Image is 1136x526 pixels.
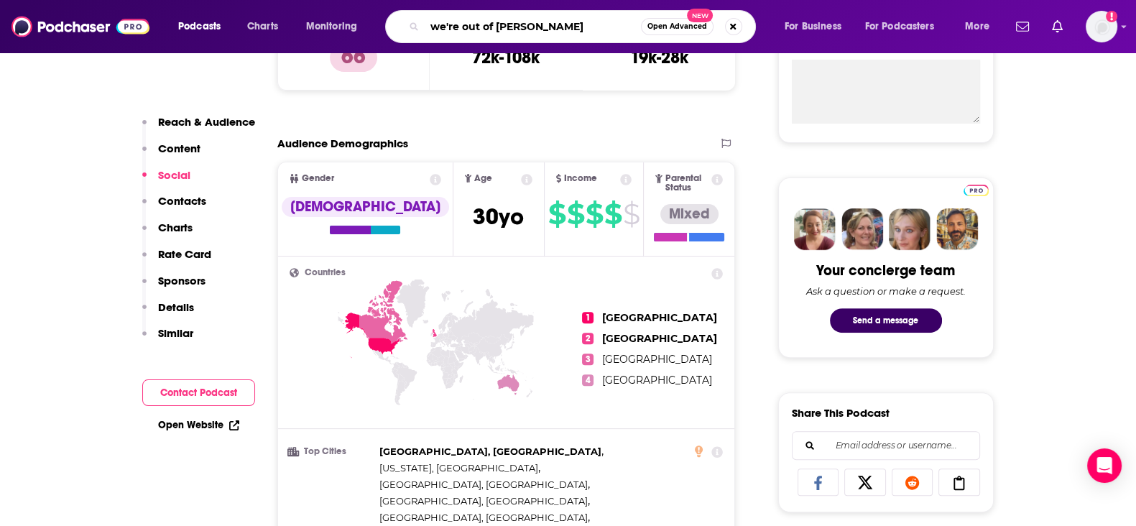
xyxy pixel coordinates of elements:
[399,10,770,43] div: Search podcasts, credits, & more...
[844,469,886,496] a: Share on X/Twitter
[330,43,377,72] p: 66
[158,247,211,261] p: Rate Card
[473,203,524,231] span: 30 yo
[290,447,374,456] h3: Top Cities
[604,203,622,226] span: $
[158,274,206,287] p: Sponsors
[1086,11,1117,42] button: Show profile menu
[142,379,255,406] button: Contact Podcast
[830,308,942,333] button: Send a message
[938,469,980,496] a: Copy Link
[889,208,930,250] img: Jules Profile
[379,446,601,457] span: [GEOGRAPHIC_DATA], [GEOGRAPHIC_DATA]
[602,311,717,324] span: [GEOGRAPHIC_DATA]
[142,221,193,247] button: Charts
[379,462,538,474] span: [US_STATE], [GEOGRAPHIC_DATA]
[277,137,408,150] h2: Audience Demographics
[282,197,449,217] div: [DEMOGRAPHIC_DATA]
[804,432,968,459] input: Email address or username...
[1086,11,1117,42] span: Logged in as BerkMarc
[564,174,597,183] span: Income
[379,476,590,493] span: ,
[794,208,836,250] img: Sydney Profile
[302,174,334,183] span: Gender
[142,142,200,168] button: Content
[582,354,594,365] span: 3
[142,247,211,274] button: Rate Card
[178,17,221,37] span: Podcasts
[816,262,955,280] div: Your concierge team
[158,419,239,431] a: Open Website
[602,353,712,366] span: [GEOGRAPHIC_DATA]
[623,203,639,226] span: $
[158,142,200,155] p: Content
[379,512,588,523] span: [GEOGRAPHIC_DATA], [GEOGRAPHIC_DATA]
[660,204,719,224] div: Mixed
[1087,448,1122,483] div: Open Intercom Messenger
[142,300,194,327] button: Details
[602,374,712,387] span: [GEOGRAPHIC_DATA]
[296,15,376,38] button: open menu
[841,208,883,250] img: Barbara Profile
[955,15,1007,38] button: open menu
[472,47,540,68] h3: 72k-108k
[965,17,989,37] span: More
[630,47,688,68] h3: 19k-28k
[379,443,604,460] span: ,
[306,17,357,37] span: Monitoring
[775,15,859,38] button: open menu
[1010,14,1035,39] a: Show notifications dropdown
[792,406,890,420] h3: Share This Podcast
[798,469,839,496] a: Share on Facebook
[379,495,588,507] span: [GEOGRAPHIC_DATA], [GEOGRAPHIC_DATA]
[785,17,841,37] span: For Business
[1106,11,1117,22] svg: Add a profile image
[379,509,590,526] span: ,
[158,300,194,314] p: Details
[142,168,190,195] button: Social
[936,208,978,250] img: Jon Profile
[602,332,717,345] span: [GEOGRAPHIC_DATA]
[806,285,966,297] div: Ask a question or make a request.
[142,115,255,142] button: Reach & Audience
[964,185,989,196] img: Podchaser Pro
[379,493,590,509] span: ,
[142,274,206,300] button: Sponsors
[647,23,707,30] span: Open Advanced
[665,174,709,193] span: Parental Status
[158,168,190,182] p: Social
[1046,14,1068,39] a: Show notifications dropdown
[548,203,565,226] span: $
[865,17,934,37] span: For Podcasters
[158,194,206,208] p: Contacts
[158,115,255,129] p: Reach & Audience
[238,15,287,38] a: Charts
[687,9,713,22] span: New
[158,326,193,340] p: Similar
[582,312,594,323] span: 1
[142,326,193,353] button: Similar
[158,221,193,234] p: Charts
[567,203,584,226] span: $
[964,183,989,196] a: Pro website
[586,203,603,226] span: $
[168,15,239,38] button: open menu
[582,333,594,344] span: 2
[379,460,540,476] span: ,
[11,13,149,40] img: Podchaser - Follow, Share and Rate Podcasts
[1086,11,1117,42] img: User Profile
[379,479,588,490] span: [GEOGRAPHIC_DATA], [GEOGRAPHIC_DATA]
[792,431,980,460] div: Search followers
[892,469,933,496] a: Share on Reddit
[425,15,641,38] input: Search podcasts, credits, & more...
[142,194,206,221] button: Contacts
[247,17,278,37] span: Charts
[856,15,955,38] button: open menu
[474,174,492,183] span: Age
[582,374,594,386] span: 4
[641,18,714,35] button: Open AdvancedNew
[305,268,346,277] span: Countries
